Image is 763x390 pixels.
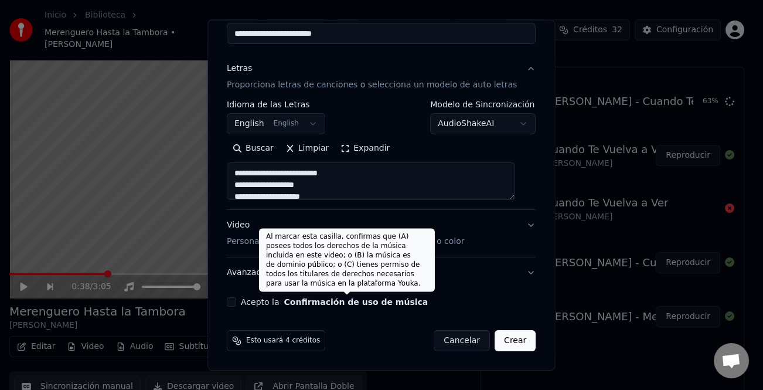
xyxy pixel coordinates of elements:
p: Proporciona letras de canciones o selecciona un modelo de auto letras [227,79,517,91]
button: Limpiar [280,139,335,158]
div: LetrasProporciona letras de canciones o selecciona un modelo de auto letras [227,100,536,209]
button: Crear [495,330,536,351]
button: Avanzado [227,257,536,288]
button: LetrasProporciona letras de canciones o selecciona un modelo de auto letras [227,53,536,100]
button: Expandir [335,139,396,158]
div: Al marcar esta casilla, confirmas que (A) posees todos los derechos de la música incluida en este... [259,229,435,292]
button: Cancelar [434,330,491,351]
button: Buscar [227,139,280,158]
div: Letras [227,63,252,74]
p: Personalizar video de karaoke: usar imagen, video o color [227,236,464,247]
div: Video [227,219,464,247]
label: Idioma de las Letras [227,100,325,108]
label: Acepto la [241,298,428,306]
button: Acepto la [284,298,428,306]
label: Modelo de Sincronización [431,100,536,108]
span: Esto usará 4 créditos [246,336,320,345]
button: VideoPersonalizar video de karaoke: usar imagen, video o color [227,210,536,257]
